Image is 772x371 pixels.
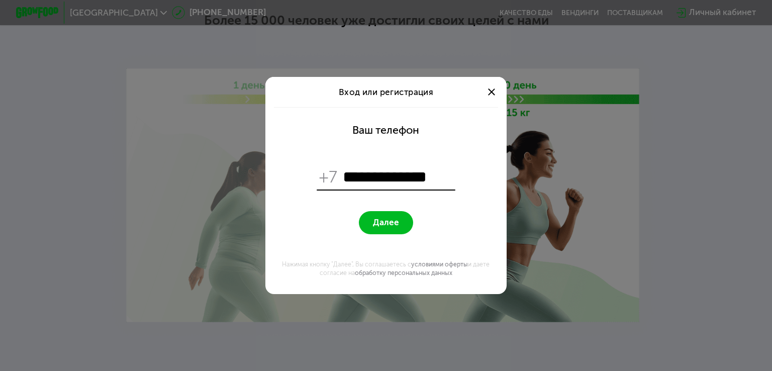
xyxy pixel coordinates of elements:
a: условиями оферты [411,260,468,268]
div: Ваш телефон [352,124,419,137]
span: Далее [373,217,399,227]
div: Нажимая кнопку "Далее", Вы соглашаетесь с и даете согласие на [272,260,500,277]
span: Вход или регистрация [339,87,434,97]
span: +7 [319,167,338,188]
button: Далее [359,211,413,234]
a: обработку персональных данных [355,269,452,276]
